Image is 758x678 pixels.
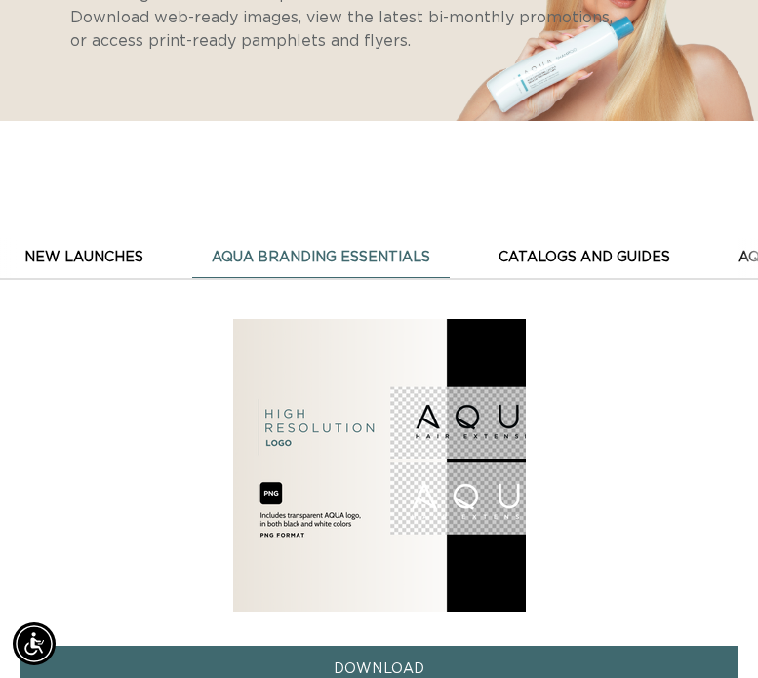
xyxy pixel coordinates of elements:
div: Accessibility Menu [13,622,56,665]
button: CATALOGS AND GUIDES [479,238,690,278]
button: New Launches [5,238,163,278]
button: AQUA BRANDING ESSENTIALS [192,238,450,278]
iframe: Chat Widget [660,584,758,678]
